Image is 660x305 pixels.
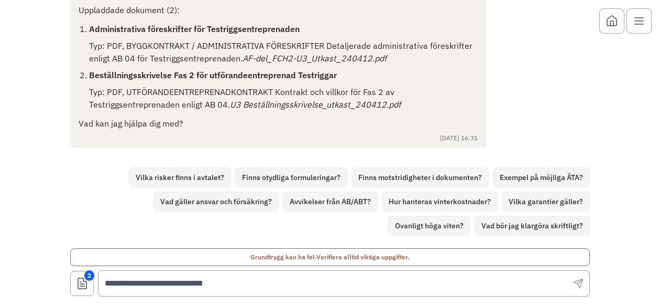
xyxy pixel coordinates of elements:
[316,253,410,261] span: Verifiera alltid viktiga uppgifter.
[283,192,378,212] button: Avvikelser från AB/ABT?
[230,99,401,110] em: U3 Beställningsskrivelse_utkast_240412.pdf
[493,167,590,187] button: Exempel på möjliga ÄTA?
[89,39,478,65] p: Typ: PDF, BYGGKONTRAKT / ADMINISTRATIVA FÖRESKRIFTER Detaljerade administrativa föreskrifter enli...
[382,192,498,212] button: Hur hanteras vinterkostnader?
[79,4,478,16] p: Uppladdade dokument (2):
[250,253,410,261] span: Grundtrygg kan ha fel.
[79,134,478,142] div: [DATE] 16:31
[79,117,478,130] p: Vad kan jag hjälpa dig med?
[153,192,279,212] button: Vad gäller ansvar och försäkring?
[388,216,470,236] button: Ovanligt höga viten?
[89,86,478,111] p: Typ: PDF, UTFÖRANDEENTREPRENADKONTRAKT Kontrakt och villkor för Fas 2 av Testriggsentreprenaden e...
[475,216,590,236] button: Vad bör jag klargöra skriftligt?
[235,167,347,187] button: Finns otydliga formuleringar?
[243,53,387,64] em: AF-del_FCH2-U3_Utkast_240412.pdf
[351,167,489,187] button: Finns motstridigheter i dokumenten?
[502,192,590,212] button: Vilka garantier gäller?
[89,70,337,80] strong: Beställningsskrivelse Fas 2 för utförandeentreprenad Testriggar
[129,167,231,187] button: Vilka risker finns i avtalet?
[70,271,94,296] button: Visa dokument
[83,269,95,282] span: 2
[626,8,652,34] button: Open menu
